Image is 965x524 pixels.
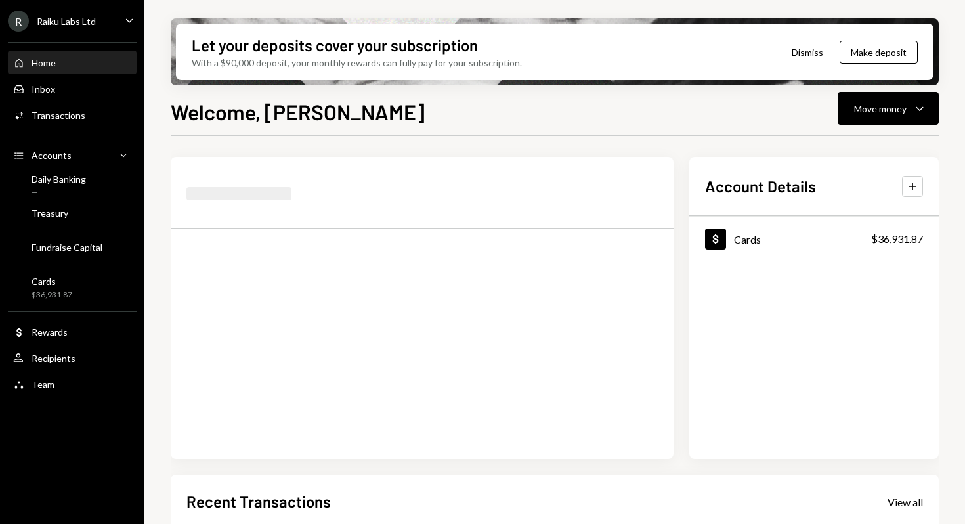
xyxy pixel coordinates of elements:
a: Inbox [8,77,137,100]
div: View all [888,496,923,509]
a: Cards$36,931.87 [8,272,137,303]
div: Treasury [32,207,68,219]
button: Dismiss [775,37,840,68]
div: $36,931.87 [871,231,923,247]
div: Let your deposits cover your subscription [192,34,478,56]
a: Rewards [8,320,137,343]
div: Rewards [32,326,68,338]
h1: Welcome, [PERSON_NAME] [171,98,425,125]
a: View all [888,494,923,509]
a: Recipients [8,346,137,370]
div: — [32,221,68,232]
div: $36,931.87 [32,290,72,301]
div: — [32,255,102,267]
h2: Account Details [705,175,816,197]
div: R [8,11,29,32]
a: Home [8,51,137,74]
a: Accounts [8,143,137,167]
div: Cards [734,233,761,246]
a: Team [8,372,137,396]
div: Accounts [32,150,72,161]
button: Make deposit [840,41,918,64]
div: Home [32,57,56,68]
div: Daily Banking [32,173,86,185]
a: Cards$36,931.87 [689,217,939,261]
div: Cards [32,276,72,287]
div: With a $90,000 deposit, your monthly rewards can fully pay for your subscription. [192,56,522,70]
div: Inbox [32,83,55,95]
a: Daily Banking— [8,169,137,201]
a: Treasury— [8,204,137,235]
a: Fundraise Capital— [8,238,137,269]
div: Move money [854,102,907,116]
h2: Recent Transactions [186,491,331,512]
button: Move money [838,92,939,125]
div: Team [32,379,54,390]
div: Fundraise Capital [32,242,102,253]
div: Transactions [32,110,85,121]
div: Raiku Labs Ltd [37,16,96,27]
a: Transactions [8,103,137,127]
div: — [32,187,86,198]
div: Recipients [32,353,75,364]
